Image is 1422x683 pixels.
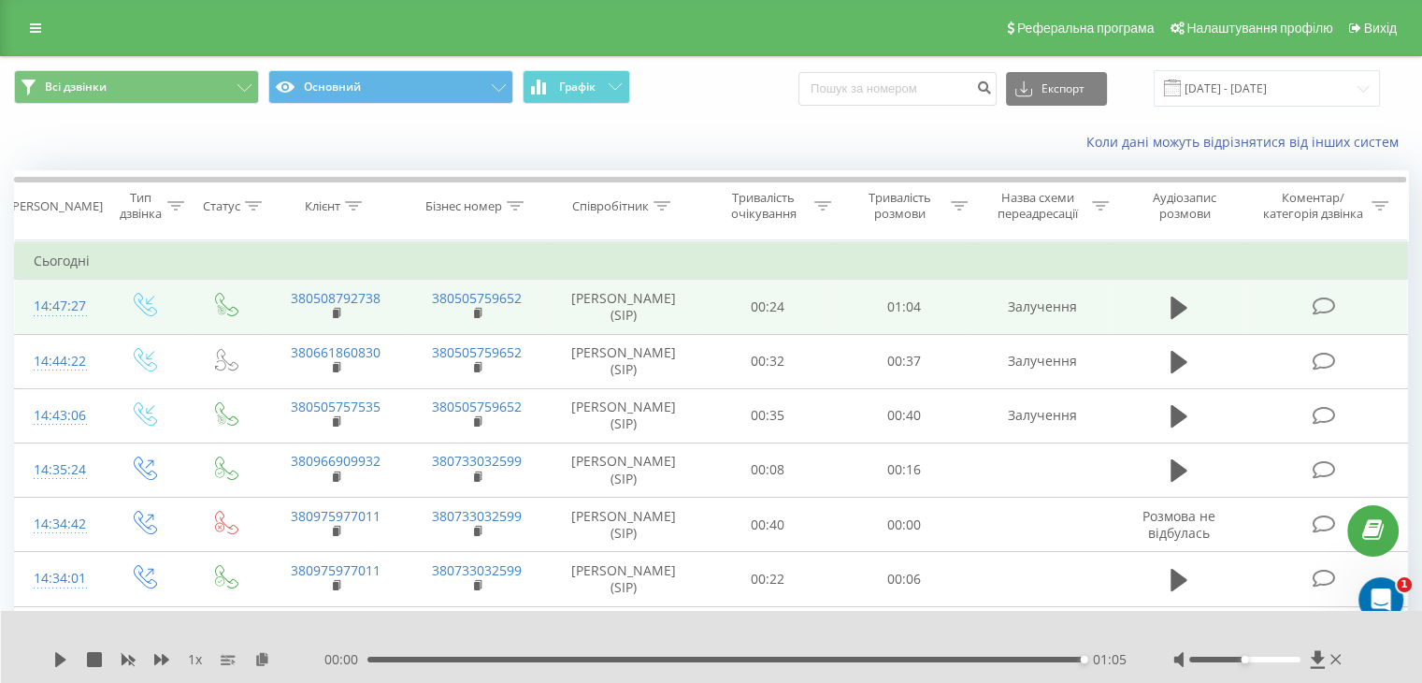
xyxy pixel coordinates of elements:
td: Сьогодні [15,242,1408,280]
a: 380505757535 [291,398,381,415]
div: Співробітник [572,198,649,214]
div: Аудіозапис розмови [1130,190,1240,222]
td: 00:32 [700,334,836,388]
a: Коли дані можуть відрізнятися вiд інших систем [1086,133,1408,151]
div: Тривалість очікування [717,190,811,222]
td: [PERSON_NAME] (SIP) [548,280,700,334]
a: 380661860830 [291,343,381,361]
td: 00:16 [836,443,971,497]
a: 380508792738 [291,289,381,307]
button: Основний [268,70,513,104]
td: [PERSON_NAME] (SIP) [548,443,700,497]
td: 00:40 [836,388,971,443]
td: Залучення [971,334,1113,388]
td: [PERSON_NAME] (SIP) [548,334,700,388]
div: 14:34:42 [34,506,83,543]
button: Всі дзвінки [14,70,259,104]
a: 380733032599 [432,452,522,470]
button: Графік [523,70,630,104]
td: 00:06 [836,552,971,606]
span: Вихід [1364,21,1397,36]
div: 14:44:22 [34,343,83,380]
td: [PERSON_NAME] (SIP) [548,498,700,552]
span: 01:05 [1093,650,1127,669]
a: 380505759652 [432,398,522,415]
div: 14:35:24 [34,452,83,488]
td: Залучення [971,280,1113,334]
div: 14:34:01 [34,560,83,597]
div: Тип дзвінка [118,190,162,222]
td: 00:22 [700,552,836,606]
div: Статус [203,198,240,214]
div: Accessibility label [1081,656,1088,663]
td: 00:40 [700,498,836,552]
button: Експорт [1006,72,1107,106]
div: Назва схеми переадресації [989,190,1087,222]
span: 00:00 [324,650,367,669]
td: [PERSON_NAME] (SIP) [548,606,700,661]
a: 380966909932 [291,452,381,470]
span: Розмова не відбулась [1142,507,1215,542]
div: 14:43:06 [34,398,83,434]
td: 00:00 [836,498,971,552]
td: 01:04 [836,280,971,334]
div: Accessibility label [1241,656,1248,663]
div: Коментар/категорія дзвінка [1257,190,1367,222]
a: 380975977011 [291,507,381,525]
a: 380733032599 [432,561,522,579]
td: 00:37 [836,334,971,388]
div: Клієнт [305,198,340,214]
div: Тривалість розмови [853,190,946,222]
span: Всі дзвінки [45,80,107,94]
a: 380975977011 [291,561,381,579]
div: [PERSON_NAME] [8,198,103,214]
span: 1 [1397,577,1412,592]
input: Пошук за номером [798,72,997,106]
a: 380505759652 [432,343,522,361]
div: 14:47:27 [34,288,83,325]
span: 1 x [188,650,202,669]
td: 00:35 [836,606,971,661]
span: Графік [559,80,596,94]
td: [PERSON_NAME] (SIP) [548,388,700,443]
td: 00:08 [700,443,836,497]
span: Налаштування профілю [1186,21,1332,36]
div: Бізнес номер [425,198,502,214]
td: 00:24 [700,280,836,334]
td: [PERSON_NAME] (SIP) [548,552,700,606]
a: 380505759652 [432,289,522,307]
td: 00:12 [700,606,836,661]
td: Залучення [971,388,1113,443]
iframe: Intercom live chat [1358,577,1403,622]
span: Реферальна програма [1017,21,1155,36]
a: 380733032599 [432,507,522,525]
td: 00:35 [700,388,836,443]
